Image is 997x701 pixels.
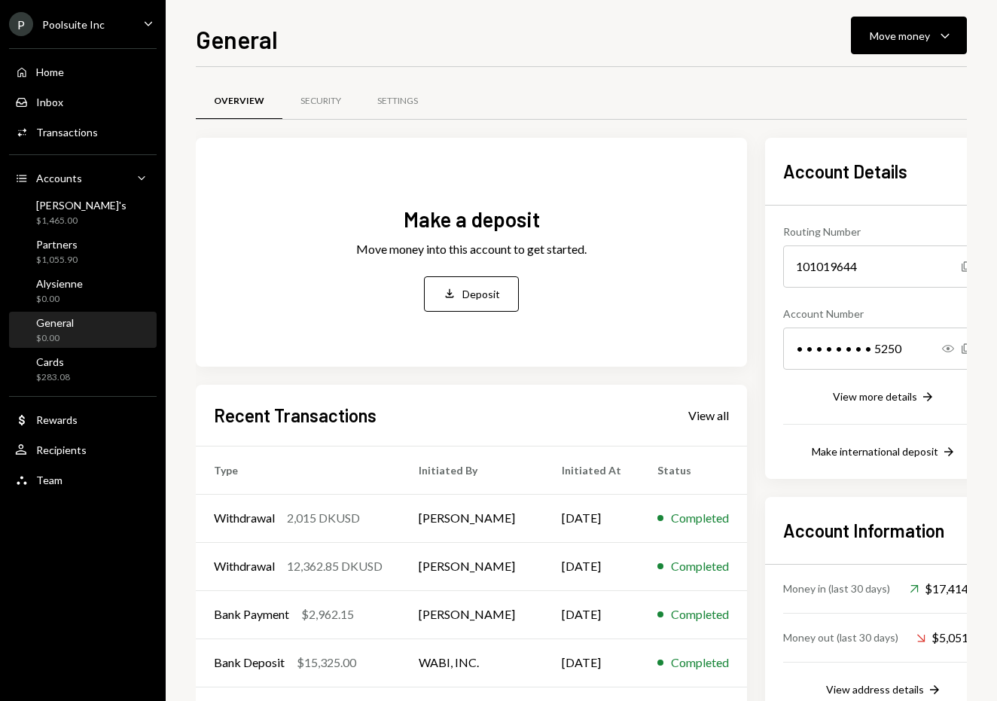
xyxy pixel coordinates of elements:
[214,509,275,527] div: Withdrawal
[671,605,729,623] div: Completed
[36,293,83,306] div: $0.00
[688,408,729,423] div: View all
[544,542,639,590] td: [DATE]
[783,159,984,184] h2: Account Details
[287,509,360,527] div: 2,015 DKUSD
[783,629,898,645] div: Money out (last 30 days)
[359,82,436,120] a: Settings
[826,682,942,699] button: View address details
[214,95,264,108] div: Overview
[9,466,157,493] a: Team
[544,639,639,687] td: [DATE]
[812,444,956,461] button: Make international deposit
[36,371,70,384] div: $283.08
[36,474,63,486] div: Team
[671,509,729,527] div: Completed
[214,403,377,428] h2: Recent Transactions
[783,581,890,596] div: Money in (last 30 days)
[783,245,984,288] div: 101019644
[36,316,74,329] div: General
[9,233,157,270] a: Partners$1,055.90
[9,194,157,230] a: [PERSON_NAME]'s$1,465.00
[910,580,984,598] div: $17,414.00
[36,355,70,368] div: Cards
[36,66,64,78] div: Home
[36,277,83,290] div: Alysienne
[401,542,544,590] td: [PERSON_NAME]
[544,446,639,494] th: Initiated At
[36,215,127,227] div: $1,465.00
[833,389,935,406] button: View more details
[9,88,157,115] a: Inbox
[9,118,157,145] a: Transactions
[36,96,63,108] div: Inbox
[36,199,127,212] div: [PERSON_NAME]'s
[401,590,544,639] td: [PERSON_NAME]
[870,28,930,44] div: Move money
[9,351,157,387] a: Cards$283.08
[639,446,747,494] th: Status
[401,639,544,687] td: WABI, INC.
[851,17,967,54] button: Move money
[9,406,157,433] a: Rewards
[783,224,984,239] div: Routing Number
[424,276,519,312] button: Deposit
[833,390,917,403] div: View more details
[287,557,383,575] div: 12,362.85 DKUSD
[36,413,78,426] div: Rewards
[36,126,98,139] div: Transactions
[9,312,157,348] a: General$0.00
[783,328,984,370] div: • • • • • • • • 5250
[36,332,74,345] div: $0.00
[9,12,33,36] div: P
[812,445,938,458] div: Make international deposit
[282,82,359,120] a: Security
[9,273,157,309] a: Alysienne$0.00
[401,446,544,494] th: Initiated By
[783,518,984,543] h2: Account Information
[356,240,587,258] div: Move money into this account to get started.
[196,82,282,120] a: Overview
[671,654,729,672] div: Completed
[297,654,356,672] div: $15,325.00
[544,590,639,639] td: [DATE]
[300,95,341,108] div: Security
[544,494,639,542] td: [DATE]
[214,654,285,672] div: Bank Deposit
[214,605,289,623] div: Bank Payment
[196,24,278,54] h1: General
[783,306,984,322] div: Account Number
[42,18,105,31] div: Poolsuite Inc
[916,629,984,647] div: $5,051.15
[36,254,78,267] div: $1,055.90
[301,605,354,623] div: $2,962.15
[9,58,157,85] a: Home
[196,446,401,494] th: Type
[462,286,500,302] div: Deposit
[36,443,87,456] div: Recipients
[826,683,924,696] div: View address details
[36,172,82,184] div: Accounts
[9,436,157,463] a: Recipients
[401,494,544,542] td: [PERSON_NAME]
[377,95,418,108] div: Settings
[688,407,729,423] a: View all
[9,164,157,191] a: Accounts
[36,238,78,251] div: Partners
[404,205,540,234] div: Make a deposit
[671,557,729,575] div: Completed
[214,557,275,575] div: Withdrawal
